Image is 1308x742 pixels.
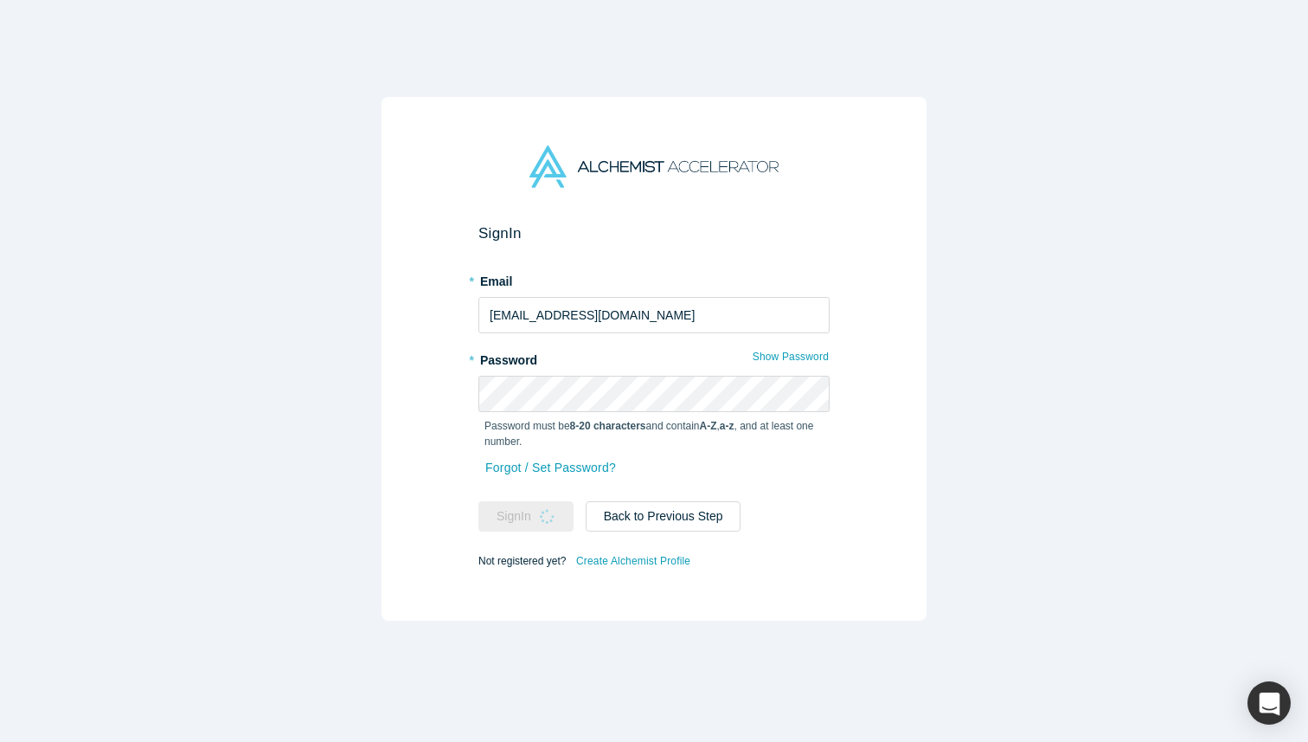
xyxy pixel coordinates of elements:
strong: a-z [720,420,734,432]
p: Password must be and contain , , and at least one number. [484,418,824,449]
button: Show Password [752,345,830,368]
span: Not registered yet? [478,555,566,567]
button: SignIn [478,501,574,532]
img: Alchemist Accelerator Logo [529,145,779,188]
a: Forgot / Set Password? [484,453,617,483]
a: Create Alchemist Profile [575,550,691,572]
button: Back to Previous Step [586,501,741,532]
strong: 8-20 characters [570,420,646,432]
label: Password [478,345,830,370]
h2: Sign In [478,224,830,242]
label: Email [478,267,830,291]
strong: A-Z [700,420,717,432]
